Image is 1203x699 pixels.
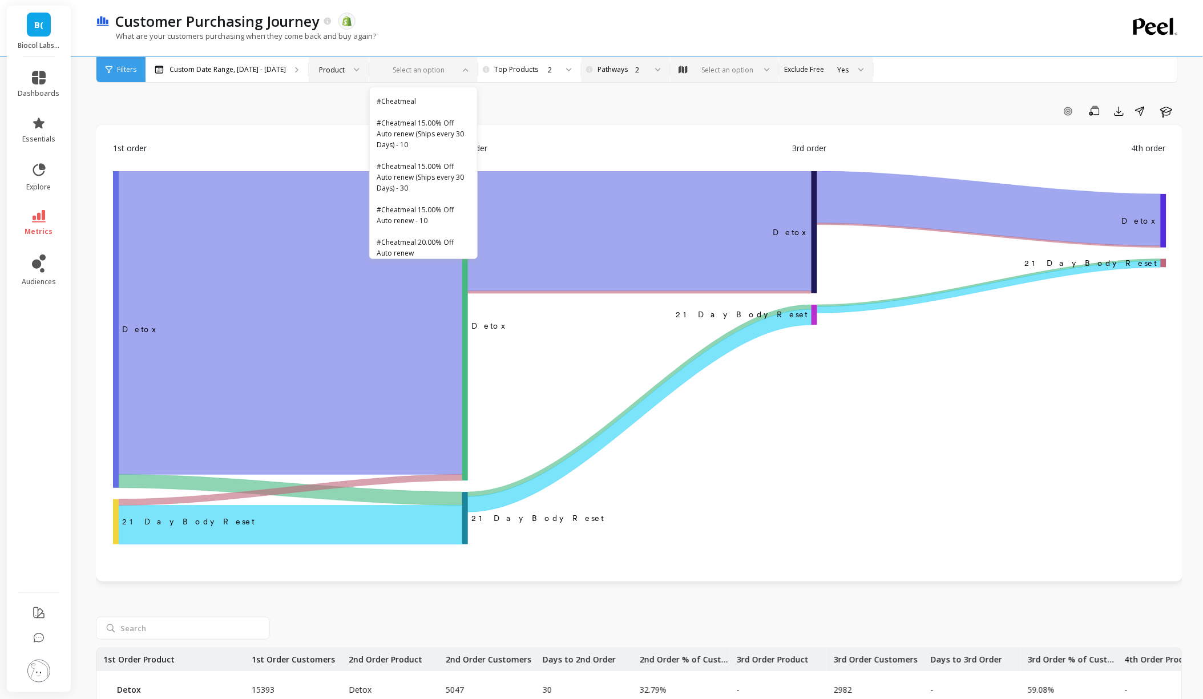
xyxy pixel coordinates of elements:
div: Select an option [700,64,755,75]
p: Customer Purchasing Journey [115,11,320,31]
p: - [924,684,934,695]
img: header icon [96,16,110,27]
p: 3rd Order Customers [827,648,918,671]
p: Detox [342,684,427,695]
span: metrics [25,227,53,236]
span: B( [34,18,43,31]
img: profile picture [27,660,50,682]
span: audiences [22,277,56,286]
text: ​Detox [773,228,808,237]
p: 59.08% [1021,684,1055,695]
p: 1st Order Customers [245,648,335,671]
text: ‌21 Day Body Reset [122,517,255,526]
p: Custom Date Range, [DATE] - [DATE] [169,65,286,74]
p: 32.79% [633,684,667,695]
div: Yes [838,64,849,75]
text: Detox [471,321,507,330]
div: 2 [548,64,557,75]
p: Biocol Labs (US) [18,41,60,50]
p: 3rd Order Product [730,648,809,671]
p: 4th Order Product [1118,648,1197,671]
input: Search [96,617,270,640]
span: explore [27,183,51,192]
p: Days to 3rd Order [924,648,1002,671]
span: 1st order [113,142,147,154]
p: Detox [117,684,231,695]
p: 3rd Order % of Customers Bought [1021,648,1118,671]
span: 4th order [1132,142,1166,154]
p: - [730,684,816,695]
span: essentials [22,135,55,144]
text: 21 Day Body Reset [471,514,604,523]
p: 2nd Order Product [342,648,422,671]
p: 1st Order Product [96,648,175,671]
p: What are your customers purchasing when they come back and buy again? [96,31,376,41]
div: #Cheatmeal 15.00% Off Auto renew - 10 [377,204,470,226]
text: Detox [1122,216,1157,225]
svg: A chart. [113,171,1166,548]
p: 2nd Order % of Customers Bought [633,648,730,671]
img: audience_map.svg [679,66,688,74]
div: 2 [635,64,646,75]
div: #Cheatmeal 15.00% Off Auto renew (Ships every 30 Days) - 10 [377,118,470,150]
div: #Cheatmeal 20.00% Off Auto renew [377,237,470,258]
p: 2nd Order Customers [439,648,531,671]
p: 2982 [827,684,852,695]
p: Days to 2nd Order [536,648,616,671]
p: 30 [536,684,552,695]
img: api.shopify.svg [342,16,352,26]
text: 21 Day Body Reset [1025,258,1157,268]
div: #Cheatmeal [377,96,470,107]
p: 5047 [439,684,464,695]
span: 3rd order [793,142,827,154]
p: 15393 [245,684,274,695]
div: #Cheatmeal 15.00% Off Auto renew (Ships every 30 Days) - 30 [377,161,470,193]
text: ‌Detox [122,325,158,334]
text: ​21 Day Body Reset [676,310,808,320]
div: Product [319,64,345,75]
span: dashboards [18,89,60,98]
span: Filters [117,65,136,74]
